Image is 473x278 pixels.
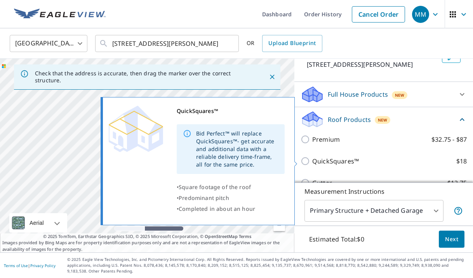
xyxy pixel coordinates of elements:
[454,206,463,215] span: Your report will include the primary structure and a detached garage if one exists.
[239,233,252,239] a: Terms
[268,38,316,48] span: Upload Blueprint
[304,200,443,222] div: Primary Structure + Detached Garage
[312,178,332,188] p: Gutter
[179,194,229,202] span: Predominant pitch
[456,156,467,166] p: $18
[177,106,285,116] div: QuickSquares™
[112,33,223,54] input: Search by address or latitude-longitude
[9,213,67,233] div: Aerial
[10,33,87,54] div: [GEOGRAPHIC_DATA]
[301,85,467,104] div: Full House ProductsNew
[312,156,359,166] p: QuickSquares™
[412,6,429,23] div: MM
[205,233,237,239] a: OpenStreetMap
[43,233,252,240] span: © 2025 TomTom, Earthstar Geographics SIO, © 2025 Microsoft Corporation, ©
[267,72,277,82] button: Close
[439,231,464,248] button: Next
[177,203,285,214] div: •
[304,187,463,196] p: Measurement Instructions
[177,193,285,203] div: •
[179,183,251,191] span: Square footage of the roof
[177,182,285,193] div: •
[328,115,371,124] p: Roof Products
[196,127,278,172] div: Bid Perfect™ will replace QuickSquares™- get accurate and additional data with a reliable deliver...
[445,235,458,244] span: Next
[352,6,405,23] a: Cancel Order
[179,205,255,212] span: Completed in about an hour
[328,90,388,99] p: Full House Products
[395,92,404,98] span: New
[27,213,46,233] div: Aerial
[109,106,163,152] img: Premium
[431,135,467,144] p: $32.75 - $87
[14,9,106,20] img: EV Logo
[303,231,370,248] p: Estimated Total: $0
[30,263,56,268] a: Privacy Policy
[378,117,387,123] span: New
[312,135,340,144] p: Premium
[4,263,28,268] a: Terms of Use
[35,70,255,84] p: Check that the address is accurate, then drag the marker over the correct structure.
[307,60,439,69] p: [STREET_ADDRESS][PERSON_NAME]
[262,35,322,52] a: Upload Blueprint
[247,35,322,52] div: OR
[67,257,469,274] p: © 2025 Eagle View Technologies, Inc. and Pictometry International Corp. All Rights Reserved. Repo...
[301,110,467,129] div: Roof ProductsNew
[447,178,467,188] p: $13.75
[4,263,56,268] p: |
